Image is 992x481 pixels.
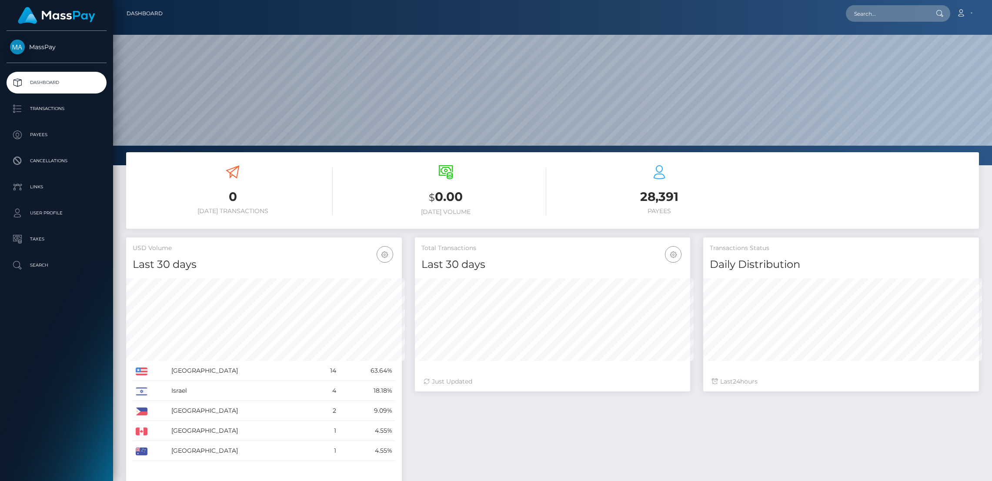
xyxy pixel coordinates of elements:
[10,207,103,220] p: User Profile
[846,5,928,22] input: Search...
[421,244,684,253] h5: Total Transactions
[315,401,339,421] td: 2
[429,191,435,204] small: $
[10,259,103,272] p: Search
[10,233,103,246] p: Taxes
[346,208,546,216] h6: [DATE] Volume
[10,180,103,194] p: Links
[346,188,546,206] h3: 0.00
[10,76,103,89] p: Dashboard
[168,441,314,461] td: [GEOGRAPHIC_DATA]
[7,228,107,250] a: Taxes
[10,40,25,54] img: MassPay
[315,421,339,441] td: 1
[315,441,339,461] td: 1
[168,401,314,421] td: [GEOGRAPHIC_DATA]
[136,408,147,415] img: PH.png
[136,367,147,375] img: US.png
[339,401,395,421] td: 9.09%
[315,381,339,401] td: 4
[127,4,163,23] a: Dashboard
[7,124,107,146] a: Payees
[315,361,339,381] td: 14
[7,43,107,51] span: MassPay
[339,421,395,441] td: 4.55%
[168,381,314,401] td: Israel
[339,441,395,461] td: 4.55%
[10,102,103,115] p: Transactions
[712,377,970,386] div: Last hours
[10,128,103,141] p: Payees
[168,421,314,441] td: [GEOGRAPHIC_DATA]
[559,188,759,205] h3: 28,391
[133,188,333,205] h3: 0
[710,257,972,272] h4: Daily Distribution
[133,244,395,253] h5: USD Volume
[710,244,972,253] h5: Transactions Status
[424,377,682,386] div: Just Updated
[7,150,107,172] a: Cancellations
[168,361,314,381] td: [GEOGRAPHIC_DATA]
[7,176,107,198] a: Links
[133,207,333,215] h6: [DATE] Transactions
[339,361,395,381] td: 63.64%
[733,377,740,385] span: 24
[133,257,395,272] h4: Last 30 days
[18,7,95,24] img: MassPay Logo
[339,381,395,401] td: 18.18%
[7,72,107,94] a: Dashboard
[421,257,684,272] h4: Last 30 days
[7,254,107,276] a: Search
[559,207,759,215] h6: Payees
[136,387,147,395] img: IL.png
[7,98,107,120] a: Transactions
[10,154,103,167] p: Cancellations
[136,428,147,435] img: CA.png
[136,448,147,455] img: AU.png
[7,202,107,224] a: User Profile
